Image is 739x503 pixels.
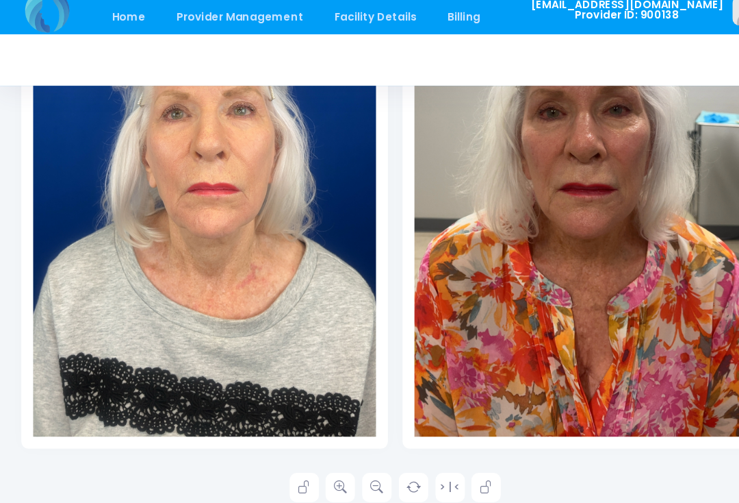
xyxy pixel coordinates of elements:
a: Staff [465,12,517,45]
a: > | < [407,454,435,481]
a: Home [92,12,150,45]
img: image [684,9,712,36]
span: [EMAIL_ADDRESS][DOMAIN_NAME] Provider ID: 900138 [496,12,675,32]
a: Provider Management [152,12,297,45]
a: Billing [405,12,463,45]
a: Facility Details [300,12,403,45]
